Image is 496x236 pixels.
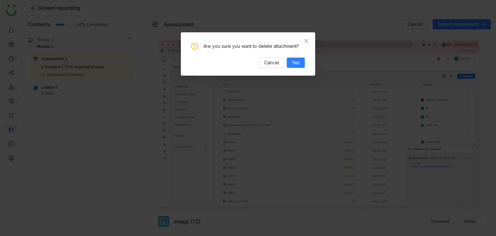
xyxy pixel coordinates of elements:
[287,58,305,68] button: Yes
[292,59,300,66] span: Yes
[203,43,305,50] div: Are you sure you want to delete attachment?
[298,32,315,50] button: Close
[259,58,284,68] button: Cancel
[264,59,279,66] span: Cancel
